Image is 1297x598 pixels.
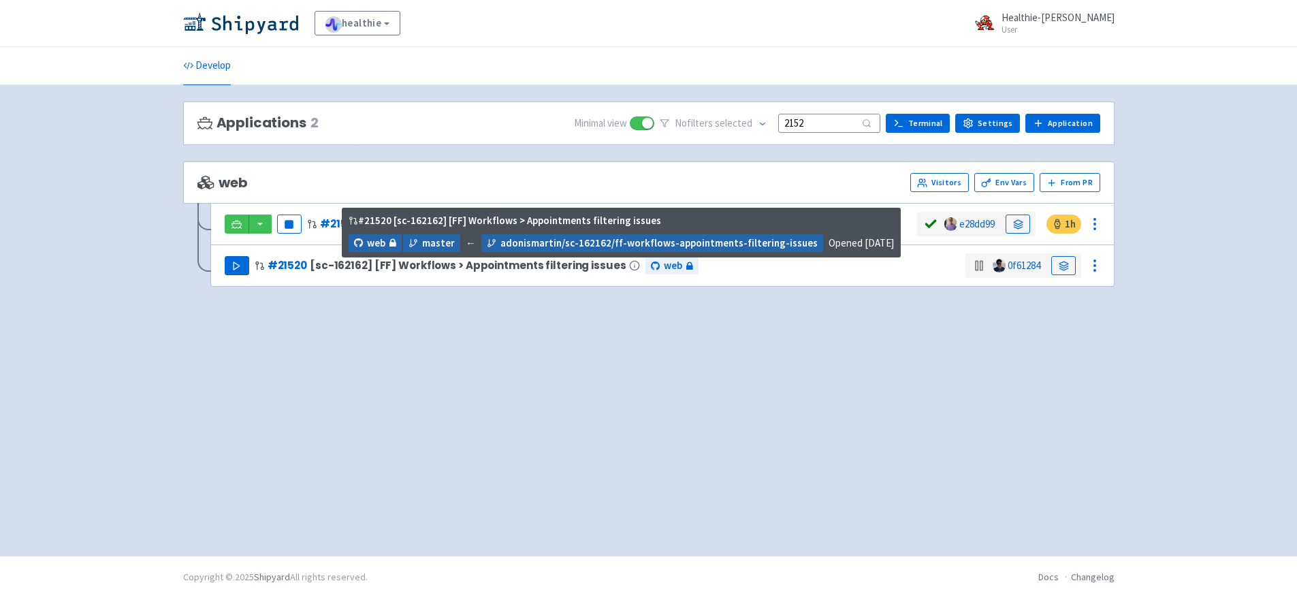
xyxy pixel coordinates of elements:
[959,217,995,230] a: e28dd99
[481,234,823,253] a: adonismartin/sc-162162/ff-workflows-appointments-filtering-issues
[225,256,249,275] button: Play
[664,258,682,274] span: web
[320,217,359,231] a: #21525
[955,114,1020,133] a: Settings
[675,116,752,131] span: No filter s
[310,115,319,131] span: 2
[315,11,401,35] a: healthie
[645,257,699,275] a: web
[1046,215,1081,234] span: 1 h
[715,116,752,129] span: selected
[1002,11,1115,24] span: Healthie-[PERSON_NAME]
[574,116,627,131] span: Minimal view
[1040,173,1100,192] button: From PR
[422,236,455,251] span: master
[349,213,661,229] div: # 21520 [sc-162162] [FF] Workflows > Appointments filtering issues
[403,234,460,253] a: master
[1008,259,1040,272] a: 0f61284
[277,215,302,234] button: Pause
[183,12,298,34] img: Shipyard logo
[1025,114,1100,133] a: Application
[829,236,894,249] span: Opened
[310,259,626,271] span: [sc-162162] [FF] Workflows > Appointments filtering issues
[197,115,319,131] h3: Applications
[778,114,880,132] input: Search...
[1038,571,1059,583] a: Docs
[197,175,248,191] span: web
[974,173,1034,192] a: Env Vars
[183,47,231,85] a: Develop
[500,236,818,251] span: adonismartin/sc-162162/ff-workflows-appointments-filtering-issues
[367,236,385,251] span: web
[910,173,969,192] a: Visitors
[466,236,476,251] span: ←
[349,234,402,253] a: web
[268,258,307,272] a: #21520
[254,571,290,583] a: Shipyard
[1002,25,1115,34] small: User
[966,12,1115,34] a: Healthie-[PERSON_NAME] User
[1071,571,1115,583] a: Changelog
[886,114,950,133] a: Terminal
[183,570,368,584] div: Copyright © 2025 All rights reserved.
[865,236,894,249] time: [DATE]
